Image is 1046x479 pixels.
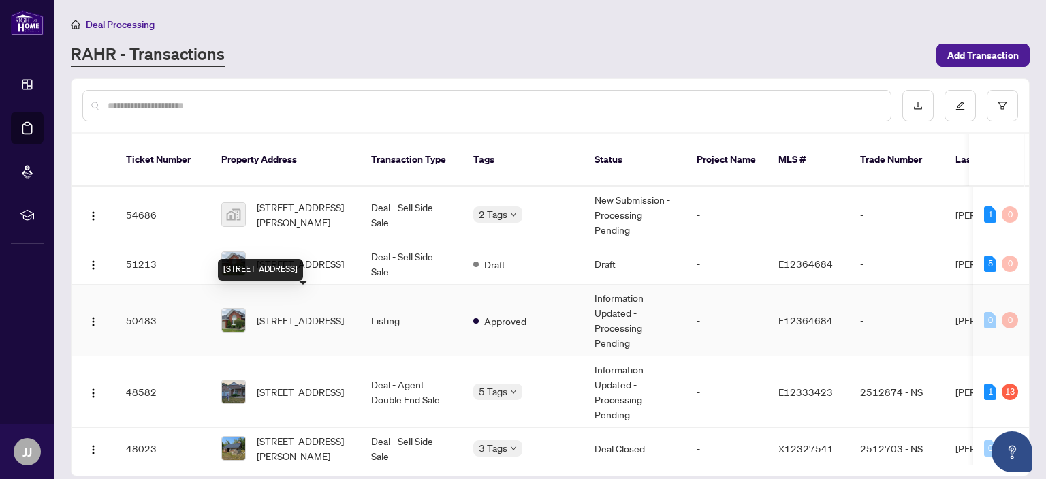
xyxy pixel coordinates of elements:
img: thumbnail-img [222,203,245,226]
span: home [71,20,80,29]
div: 0 [984,312,996,328]
td: - [849,187,945,243]
button: filter [987,90,1018,121]
td: Deal - Sell Side Sale [360,428,462,469]
td: - [686,187,767,243]
a: RAHR - Transactions [71,43,225,67]
span: 3 Tags [479,440,507,456]
img: logo [11,10,44,35]
img: Logo [88,444,99,455]
img: Logo [88,260,99,271]
img: thumbnail-img [222,380,245,403]
img: thumbnail-img [222,437,245,460]
span: Deal Processing [86,18,155,31]
div: 0 [984,440,996,457]
th: Project Name [686,134,767,187]
div: 0 [1002,312,1018,328]
td: Draft [584,243,686,285]
td: Deal - Sell Side Sale [360,243,462,285]
td: - [686,428,767,469]
th: Tags [462,134,584,187]
span: E12364684 [778,314,833,326]
td: 50483 [115,285,210,356]
span: Add Transaction [947,44,1019,66]
img: Logo [88,388,99,399]
div: 1 [984,206,996,223]
td: 2512874 - NS [849,356,945,428]
div: 0 [1002,206,1018,223]
td: - [686,356,767,428]
button: Logo [82,204,104,226]
td: Information Updated - Processing Pending [584,285,686,356]
td: Deal - Agent Double End Sale [360,356,462,428]
button: download [902,90,934,121]
td: Deal Closed [584,428,686,469]
td: 51213 [115,243,210,285]
span: [STREET_ADDRESS] [257,256,344,271]
span: Draft [484,257,505,272]
span: filter [998,101,1007,110]
span: edit [955,101,965,110]
td: - [849,285,945,356]
th: MLS # [767,134,849,187]
span: down [510,388,517,395]
div: 5 [984,256,996,272]
span: X12327541 [778,442,834,454]
td: Listing [360,285,462,356]
span: E12364684 [778,258,833,270]
button: Open asap [992,431,1032,472]
button: Logo [82,309,104,331]
td: Deal - Sell Side Sale [360,187,462,243]
th: Transaction Type [360,134,462,187]
span: [STREET_ADDRESS][PERSON_NAME] [257,433,349,463]
th: Status [584,134,686,187]
th: Ticket Number [115,134,210,187]
div: 0 [1002,256,1018,272]
span: down [510,445,517,452]
td: - [686,243,767,285]
span: E12333423 [778,386,833,398]
span: [STREET_ADDRESS] [257,313,344,328]
span: 5 Tags [479,384,507,399]
div: 13 [1002,384,1018,400]
button: edit [945,90,976,121]
span: down [510,211,517,218]
td: 48023 [115,428,210,469]
span: download [913,101,923,110]
td: 54686 [115,187,210,243]
span: JJ [22,442,32,461]
img: Logo [88,211,99,221]
th: Trade Number [849,134,945,187]
img: thumbnail-img [222,309,245,332]
td: New Submission - Processing Pending [584,187,686,243]
td: - [686,285,767,356]
td: Information Updated - Processing Pending [584,356,686,428]
span: Approved [484,313,526,328]
img: thumbnail-img [222,252,245,275]
button: Logo [82,437,104,459]
button: Logo [82,381,104,403]
span: [STREET_ADDRESS] [257,384,344,399]
div: 1 [984,384,996,400]
td: 48582 [115,356,210,428]
th: Property Address [210,134,360,187]
img: Logo [88,316,99,327]
td: 2512703 - NS [849,428,945,469]
td: - [849,243,945,285]
button: Logo [82,253,104,275]
span: [STREET_ADDRESS][PERSON_NAME] [257,200,349,230]
div: [STREET_ADDRESS] [218,259,303,281]
button: Add Transaction [936,44,1030,67]
span: 2 Tags [479,206,507,222]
